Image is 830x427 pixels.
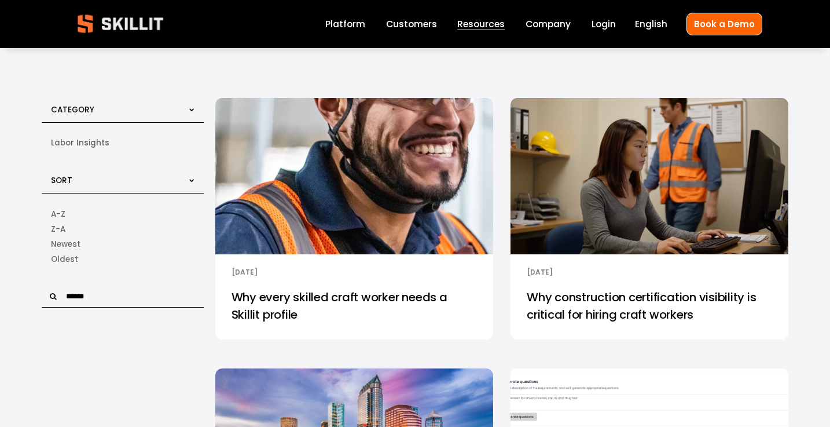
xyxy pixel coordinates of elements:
[232,267,258,277] time: [DATE]
[51,208,65,221] span: A-Z
[68,6,173,41] img: Skillit
[635,17,667,31] span: English
[635,16,667,32] div: language picker
[51,237,194,252] a: Date
[214,97,494,255] img: Why every skilled craft worker needs a Skillit profile
[386,16,437,32] a: Customers
[511,279,788,340] a: Why construction certification visibility is critical for hiring craft workers
[51,104,94,115] span: Category
[526,16,571,32] a: Company
[509,97,790,255] img: Why construction certification visibility is critical for hiring craft workers
[457,17,505,31] span: Resources
[51,253,78,266] span: Oldest
[592,16,616,32] a: Login
[51,223,65,236] span: Z-A
[215,279,493,340] a: Why every skilled craft worker needs a Skillit profile
[686,13,762,35] a: Book a Demo
[51,136,194,151] a: Labor Insights
[51,252,194,267] a: Date
[527,267,553,277] time: [DATE]
[325,16,365,32] a: Platform
[51,238,80,251] span: Newest
[51,206,194,221] a: Alphabetical
[457,16,505,32] a: folder dropdown
[51,176,72,187] span: Sort
[51,221,194,236] a: Alphabetical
